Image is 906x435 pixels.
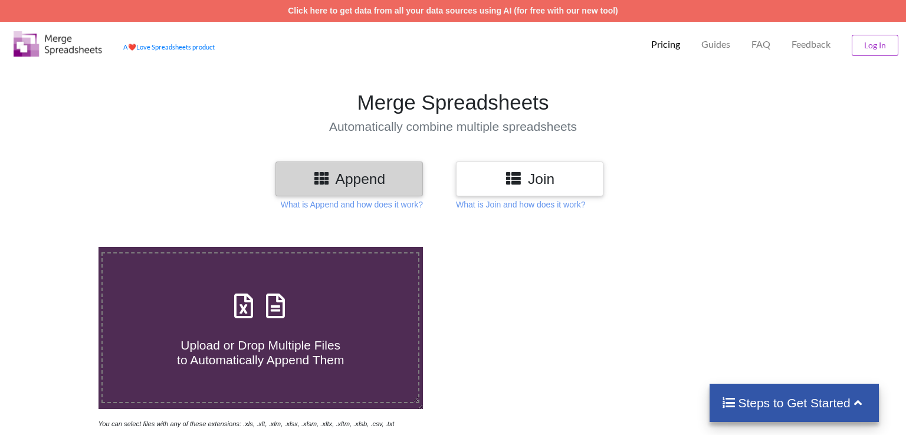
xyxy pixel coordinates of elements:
h3: Append [284,170,414,187]
span: heart [128,43,136,51]
a: AheartLove Spreadsheets product [123,43,215,51]
p: Guides [701,38,730,51]
h3: Join [465,170,595,187]
span: Feedback [792,39,830,49]
p: What is Append and how does it work? [281,199,423,210]
button: Log In [852,35,898,56]
p: Pricing [651,38,680,51]
i: You can select files with any of these extensions: .xls, .xlt, .xlm, .xlsx, .xlsm, .xltx, .xltm, ... [99,420,395,427]
p: What is Join and how does it work? [456,199,585,210]
h4: Steps to Get Started [721,396,867,410]
img: Logo.png [14,31,102,57]
a: Click here to get data from all your data sources using AI (for free with our new tool) [288,6,618,15]
p: FAQ [751,38,770,51]
span: Upload or Drop Multiple Files to Automatically Append Them [177,338,344,367]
